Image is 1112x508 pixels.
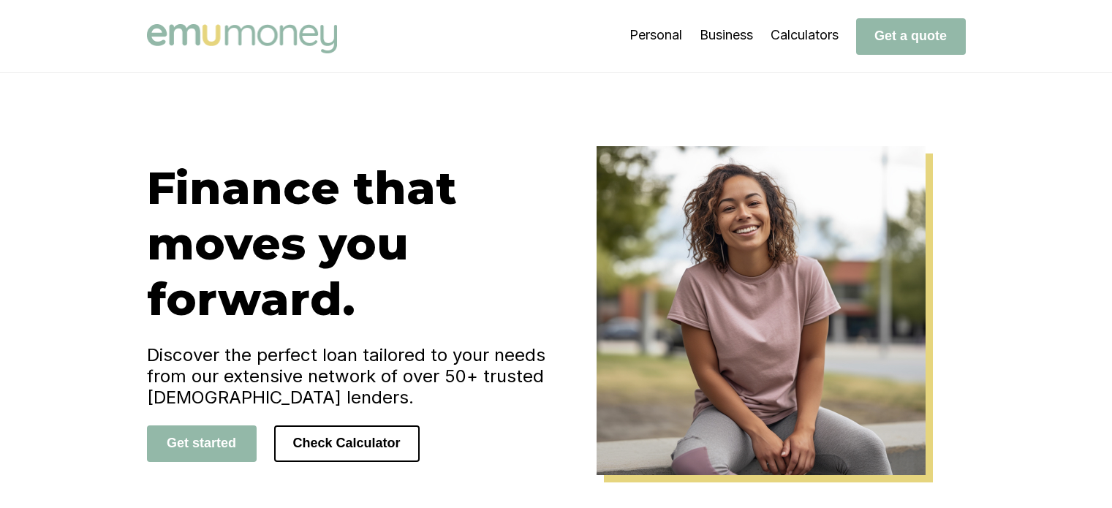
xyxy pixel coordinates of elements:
img: Emu Money Home [597,146,926,475]
h1: Finance that moves you forward. [147,160,556,327]
button: Get started [147,425,257,462]
h4: Discover the perfect loan tailored to your needs from our extensive network of over 50+ trusted [... [147,344,556,408]
a: Get a quote [856,28,966,43]
button: Get a quote [856,18,966,55]
button: Check Calculator [274,425,420,462]
a: Get started [147,435,257,450]
a: Check Calculator [274,435,420,450]
img: Emu Money logo [147,24,337,53]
